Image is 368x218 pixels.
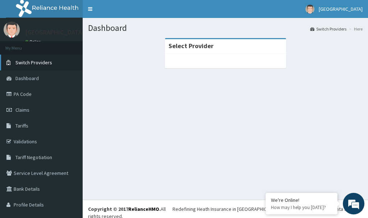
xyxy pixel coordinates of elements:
[305,5,314,14] img: User Image
[271,197,332,203] div: We're Online!
[88,23,363,33] h1: Dashboard
[310,26,346,32] a: Switch Providers
[37,40,121,50] div: Chat with us now
[347,26,363,32] li: Here
[169,42,213,50] strong: Select Provider
[4,22,20,38] img: User Image
[15,59,52,66] span: Switch Providers
[128,206,159,212] a: RelianceHMO
[13,36,29,54] img: d_794563401_company_1708531726252_794563401
[15,107,29,113] span: Claims
[15,154,52,161] span: Tariff Negotiation
[271,204,332,210] p: How may I help you today?
[172,205,363,213] div: Redefining Heath Insurance in [GEOGRAPHIC_DATA] using Telemedicine and Data Science!
[15,75,39,82] span: Dashboard
[25,39,42,44] a: Online
[4,143,137,168] textarea: Type your message and hit 'Enter'
[15,122,28,129] span: Tariffs
[42,64,99,136] span: We're online!
[118,4,135,21] div: Minimize live chat window
[319,6,363,12] span: [GEOGRAPHIC_DATA]
[88,206,161,212] strong: Copyright © 2017 .
[25,29,84,36] p: [GEOGRAPHIC_DATA]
